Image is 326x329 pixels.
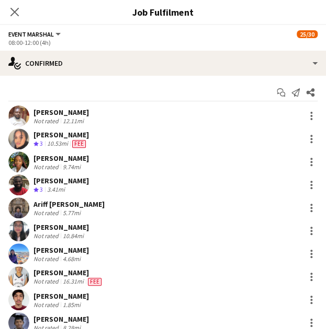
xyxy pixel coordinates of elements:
[8,30,54,38] span: Event Marshal
[88,278,102,286] span: Fee
[45,139,70,148] div: 10.53mi
[33,222,89,232] div: [PERSON_NAME]
[33,130,89,139] div: [PERSON_NAME]
[70,139,88,148] div: Crew has different fees then in role
[33,291,89,301] div: [PERSON_NAME]
[40,139,43,147] span: 3
[61,301,83,309] div: 1.85mi
[40,185,43,193] span: 3
[297,30,318,38] span: 25/30
[8,30,62,38] button: Event Marshal
[33,163,61,171] div: Not rated
[33,301,61,309] div: Not rated
[33,154,89,163] div: [PERSON_NAME]
[33,176,89,185] div: [PERSON_NAME]
[61,209,83,217] div: 5.77mi
[61,232,86,240] div: 10.84mi
[86,277,104,286] div: Crew has different fees then in role
[45,185,67,194] div: 3.41mi
[72,140,86,148] span: Fee
[33,277,61,286] div: Not rated
[33,108,89,117] div: [PERSON_NAME]
[33,255,61,263] div: Not rated
[33,314,89,324] div: [PERSON_NAME]
[33,209,61,217] div: Not rated
[61,277,86,286] div: 16.31mi
[61,163,83,171] div: 9.74mi
[33,232,61,240] div: Not rated
[33,245,89,255] div: [PERSON_NAME]
[33,268,104,277] div: [PERSON_NAME]
[61,255,83,263] div: 4.68mi
[33,117,61,125] div: Not rated
[8,39,318,46] div: 08:00-12:00 (4h)
[33,199,105,209] div: Ariff [PERSON_NAME]
[61,117,86,125] div: 12.11mi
